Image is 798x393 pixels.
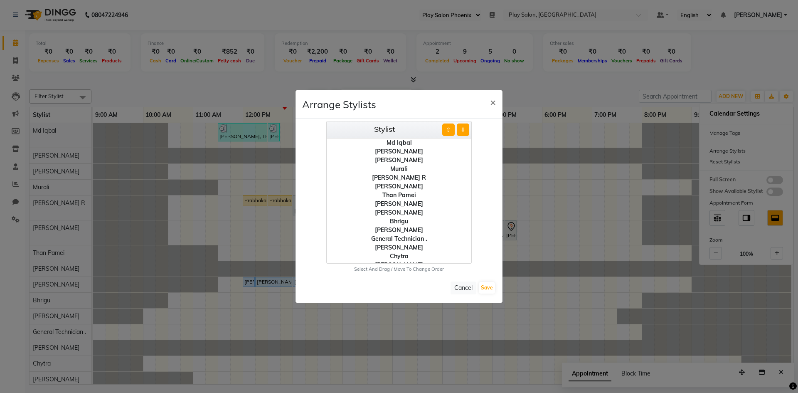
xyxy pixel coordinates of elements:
[327,208,471,217] div: [PERSON_NAME]
[479,282,495,294] button: Save
[327,147,471,156] div: [PERSON_NAME]
[327,226,471,235] div: [PERSON_NAME]
[327,165,471,173] div: Murali
[327,138,471,147] div: Md Iqbal
[327,235,471,243] div: General Technician .
[327,261,471,269] div: [PERSON_NAME]
[490,96,496,108] span: ×
[327,252,471,261] div: Chytra
[327,182,471,191] div: [PERSON_NAME]
[483,90,502,114] button: Close
[296,266,502,273] div: Select And Drag / Move To Change Order
[451,282,476,294] button: Cancel
[302,97,376,112] h4: Arrange Stylists
[327,173,471,182] div: [PERSON_NAME] R
[442,124,455,136] button: ⇧
[327,243,471,252] div: [PERSON_NAME]
[327,191,471,200] div: Than Pamei
[327,200,471,208] div: [PERSON_NAME]
[327,217,471,226] div: Bhrigu
[327,156,471,165] div: [PERSON_NAME]
[457,124,469,136] button: ⇩
[374,124,395,135] label: Stylist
